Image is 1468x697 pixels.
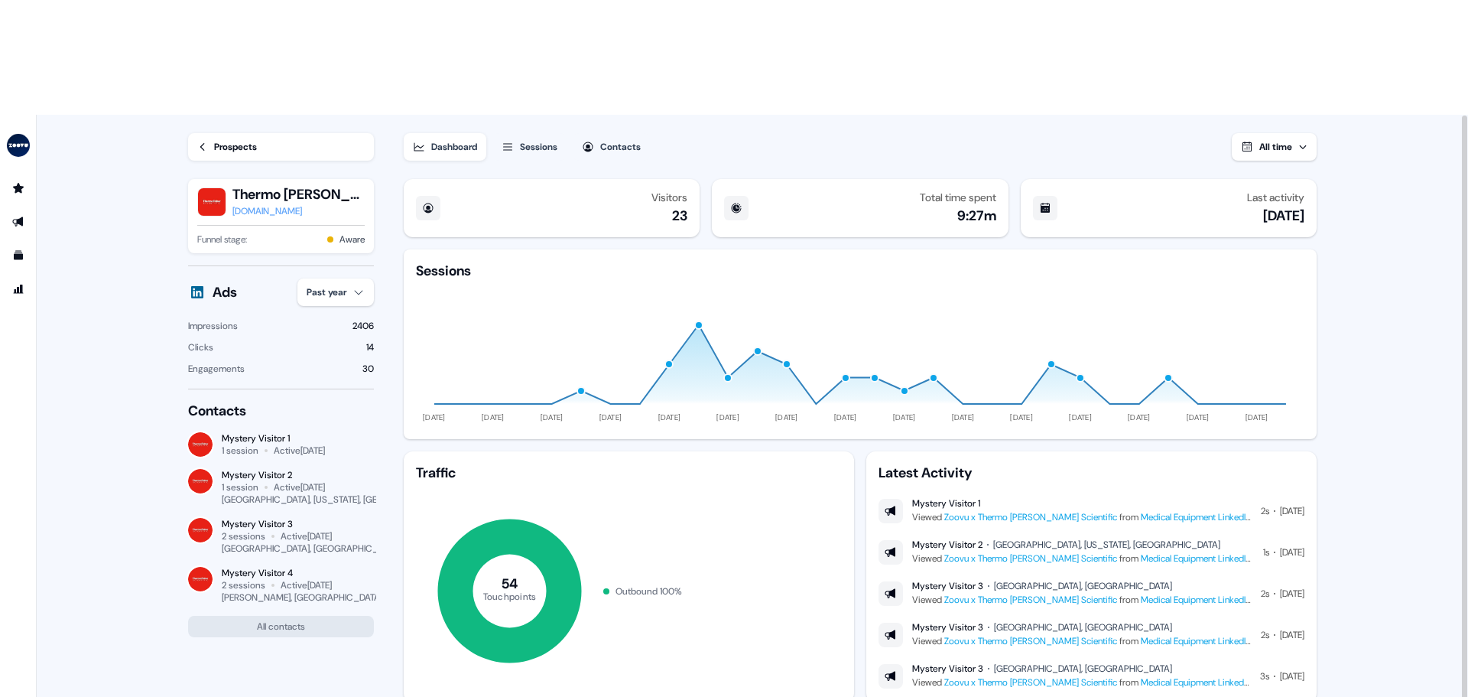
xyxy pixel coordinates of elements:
tspan: [DATE] [1128,412,1151,422]
div: Active [DATE] [274,481,325,493]
div: Mystery Visitor 1 [222,432,325,445]
div: [GEOGRAPHIC_DATA], [GEOGRAPHIC_DATA] [994,621,1172,633]
button: All time [1232,133,1317,161]
button: Dashboard [404,133,486,161]
div: Mystery Visitor 4 [222,567,374,579]
div: Contacts [188,402,374,420]
div: Mystery Visitor 3 [912,580,983,592]
a: Go to prospects [6,176,31,200]
div: 3s [1260,669,1269,684]
button: Sessions [492,133,567,161]
div: [GEOGRAPHIC_DATA], [GEOGRAPHIC_DATA] [994,580,1172,592]
div: Engagements [188,361,245,376]
div: Impressions [188,318,238,334]
a: [DOMAIN_NAME] [232,204,365,219]
div: [GEOGRAPHIC_DATA], [US_STATE], [GEOGRAPHIC_DATA] [993,539,1220,551]
div: [DATE] [1263,207,1304,225]
a: Medical Equipment LinkedIn Campaign [1141,676,1293,689]
div: [DATE] [1280,627,1304,643]
div: 2s [1261,586,1269,601]
a: Go to attribution [6,277,31,301]
button: Past year [297,278,374,306]
div: Latest Activity [879,464,1304,482]
div: Dashboard [431,139,477,155]
div: Outbound 100 % [615,584,682,599]
div: 1 session [222,481,258,493]
div: [GEOGRAPHIC_DATA], [GEOGRAPHIC_DATA] [222,542,401,555]
div: 30 [362,361,374,376]
button: Contacts [573,133,650,161]
button: All contacts [188,616,374,637]
div: 2 sessions [222,579,265,591]
button: Thermo [PERSON_NAME] Scientific [232,185,365,204]
div: 1s [1263,545,1269,560]
tspan: [DATE] [1011,412,1034,422]
tspan: [DATE] [834,412,857,422]
div: 2s [1261,627,1269,643]
tspan: [DATE] [775,412,798,422]
div: Sessions [416,262,471,280]
a: Medical Equipment LinkedIn Campaign [1141,635,1293,647]
span: Funnel stage: [197,232,247,247]
div: Total time spent [920,191,996,204]
div: Active [DATE] [274,445,325,457]
div: [DATE] [1280,669,1304,684]
div: 2s [1261,503,1269,519]
div: [DATE] [1280,503,1304,519]
div: [GEOGRAPHIC_DATA], [GEOGRAPHIC_DATA] [994,663,1172,675]
div: Mystery Visitor 1 [912,497,980,510]
tspan: [DATE] [599,412,622,422]
div: Active [DATE] [281,579,332,591]
div: Sessions [520,139,557,155]
div: Mystery Visitor 3 [912,663,983,675]
button: Aware [339,232,365,247]
a: Zoovu x Thermo [PERSON_NAME] Scientific [944,594,1117,606]
span: All time [1259,141,1292,153]
a: Medical Equipment LinkedIn Campaign [1141,594,1293,606]
tspan: [DATE] [716,412,739,422]
div: Traffic [416,464,842,482]
div: Viewed from [912,551,1254,566]
a: Go to templates [6,243,31,268]
div: Contacts [600,139,641,155]
div: Visitors [651,191,687,204]
a: Zoovu x Thermo [PERSON_NAME] Scientific [944,676,1117,689]
div: 1 session [222,445,258,457]
div: Last activity [1247,191,1304,204]
div: 2406 [352,318,374,334]
tspan: [DATE] [1069,412,1092,422]
div: 23 [672,207,687,225]
div: Viewed from [912,633,1252,649]
div: Viewed from [912,592,1252,607]
div: 2 sessions [222,530,265,542]
a: Go to outbound experience [6,210,31,234]
a: Prospects [188,133,374,161]
tspan: 54 [502,575,518,593]
tspan: Touchpoints [483,590,537,602]
div: 14 [366,340,374,355]
a: Medical Equipment LinkedIn Campaign [1141,552,1293,565]
div: Mystery Visitor 2 [222,469,374,481]
a: Zoovu x Thermo [PERSON_NAME] Scientific [944,552,1117,565]
div: Mystery Visitor 3 [912,621,983,633]
tspan: [DATE] [1246,412,1268,422]
div: Viewed from [912,675,1251,690]
div: Ads [213,283,237,301]
a: Zoovu x Thermo [PERSON_NAME] Scientific [944,635,1117,647]
tspan: [DATE] [893,412,916,422]
div: 9:27m [957,207,996,225]
div: [PERSON_NAME], [GEOGRAPHIC_DATA] [222,591,382,604]
div: Clicks [188,340,213,355]
a: Zoovu x Thermo [PERSON_NAME] Scientific [944,511,1117,523]
div: Mystery Visitor 2 [912,539,982,551]
tspan: [DATE] [541,412,563,422]
div: [GEOGRAPHIC_DATA], [US_STATE], [GEOGRAPHIC_DATA] [222,493,451,506]
tspan: [DATE] [482,412,505,422]
tspan: [DATE] [952,412,975,422]
div: [DATE] [1280,586,1304,601]
div: Prospects [214,139,257,155]
div: Mystery Visitor 3 [222,518,374,530]
div: Viewed from [912,510,1252,525]
div: Active [DATE] [281,530,332,542]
